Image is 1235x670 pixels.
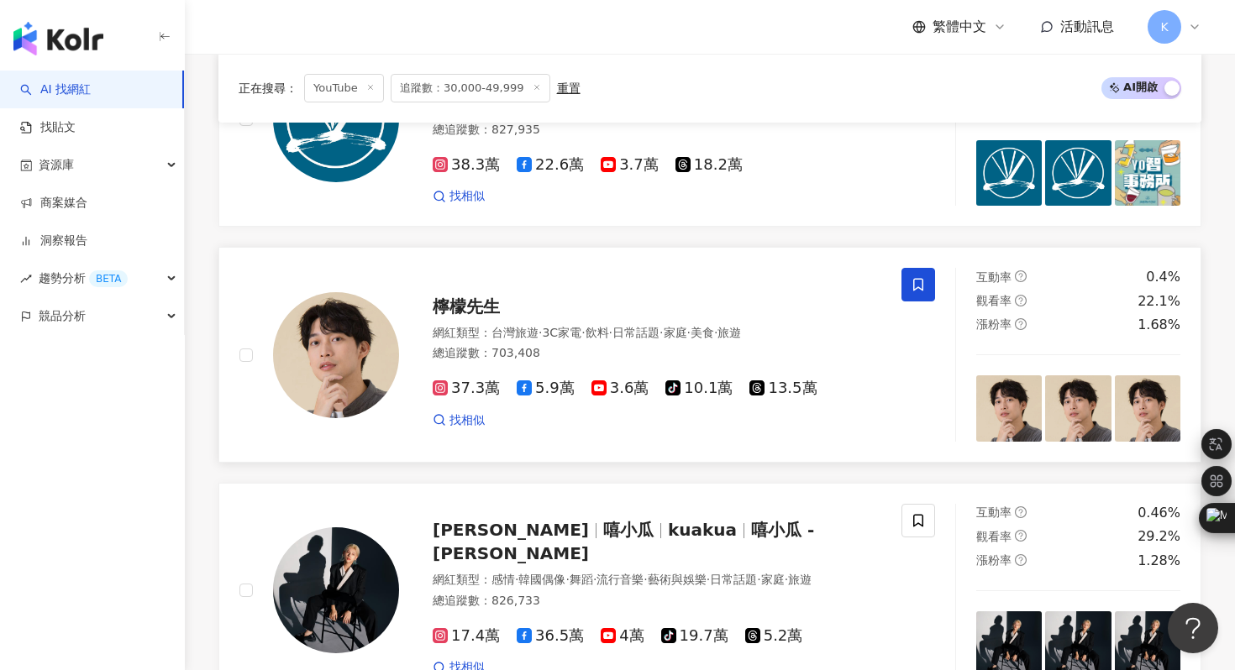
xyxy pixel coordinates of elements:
[603,520,654,540] span: 嘻小瓜
[612,326,660,339] span: 日常話題
[433,296,500,317] span: 檸檬先生
[1015,530,1027,542] span: question-circle
[976,294,1012,307] span: 觀看率
[491,573,515,586] span: 感情
[687,326,691,339] span: ·
[1015,318,1027,330] span: question-circle
[717,326,741,339] span: 旅遊
[976,140,1042,206] img: post-image
[976,317,1012,331] span: 漲粉率
[20,233,87,249] a: 洞察報告
[1138,504,1180,522] div: 0.46%
[976,530,1012,543] span: 觀看率
[20,273,32,285] span: rise
[89,270,128,287] div: BETA
[648,573,707,586] span: 藝術與娛樂
[517,627,584,645] span: 36.5萬
[433,627,500,645] span: 17.4萬
[304,74,384,102] span: YouTube
[586,326,609,339] span: 飲料
[675,156,743,174] span: 18.2萬
[433,593,881,610] div: 總追蹤數 ： 826,733
[218,247,1201,463] a: KOL Avatar檸檬先生網紅類型：台灣旅遊·3C家電·飲料·日常話題·家庭·美食·旅遊總追蹤數：703,40837.3萬5.9萬3.6萬10.1萬13.5萬找相似互動率question-ci...
[1138,292,1180,311] div: 22.1%
[1045,375,1111,441] img: post-image
[391,74,550,102] span: 追蹤數：30,000-49,999
[788,573,812,586] span: 旅遊
[273,292,399,418] img: KOL Avatar
[976,505,1012,519] span: 互動率
[542,326,581,339] span: 3C家電
[239,81,297,95] span: 正在搜尋 ：
[1160,18,1168,36] span: K
[1015,270,1027,282] span: question-circle
[517,379,575,397] span: 5.9萬
[39,146,74,184] span: 資源庫
[39,297,86,335] span: 競品分析
[596,573,644,586] span: 流行音樂
[433,520,589,540] span: [PERSON_NAME]
[1015,554,1027,566] span: question-circle
[976,553,1012,567] span: 漲粉率
[39,259,128,297] span: 趨勢分析
[976,270,1012,284] span: 互動率
[449,412,485,429] span: 找相似
[1138,552,1180,570] div: 1.28%
[433,412,485,429] a: 找相似
[539,326,542,339] span: ·
[433,325,881,342] div: 網紅類型 ：
[1015,506,1027,518] span: question-circle
[710,573,757,586] span: 日常話題
[517,156,584,174] span: 22.6萬
[1138,527,1180,546] div: 29.2%
[518,573,565,586] span: 韓國偶像
[1115,140,1180,206] img: post-image
[707,573,710,586] span: ·
[1168,603,1218,653] iframe: Help Scout Beacon - Open
[433,345,881,362] div: 總追蹤數 ： 703,408
[761,573,785,586] span: 家庭
[273,527,399,653] img: KOL Avatar
[1045,140,1111,206] img: post-image
[644,573,647,586] span: ·
[976,375,1042,441] img: post-image
[668,520,737,540] span: kuakua
[570,573,593,586] span: 舞蹈
[20,119,76,136] a: 找貼文
[433,572,881,589] div: 網紅類型 ：
[20,81,91,98] a: searchAI 找網紅
[515,573,518,586] span: ·
[661,627,728,645] span: 19.7萬
[1060,18,1114,34] span: 活動訊息
[601,156,659,174] span: 3.7萬
[609,326,612,339] span: ·
[591,379,649,397] span: 3.6萬
[433,379,500,397] span: 37.3萬
[1146,268,1180,286] div: 0.4%
[20,195,87,212] a: 商案媒合
[433,122,881,139] div: 總追蹤數 ： 827,935
[565,573,569,586] span: ·
[1015,295,1027,306] span: question-circle
[785,573,788,586] span: ·
[665,379,733,397] span: 10.1萬
[691,326,714,339] span: 美食
[749,379,817,397] span: 13.5萬
[491,326,539,339] span: 台灣旅遊
[601,627,644,645] span: 4萬
[933,18,986,36] span: 繁體中文
[757,573,760,586] span: ·
[714,326,717,339] span: ·
[593,573,596,586] span: ·
[449,188,485,205] span: 找相似
[660,326,663,339] span: ·
[745,627,803,645] span: 5.2萬
[433,188,485,205] a: 找相似
[1115,375,1180,441] img: post-image
[1138,316,1180,334] div: 1.68%
[13,22,103,55] img: logo
[557,81,581,95] div: 重置
[581,326,585,339] span: ·
[433,156,500,174] span: 38.3萬
[664,326,687,339] span: 家庭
